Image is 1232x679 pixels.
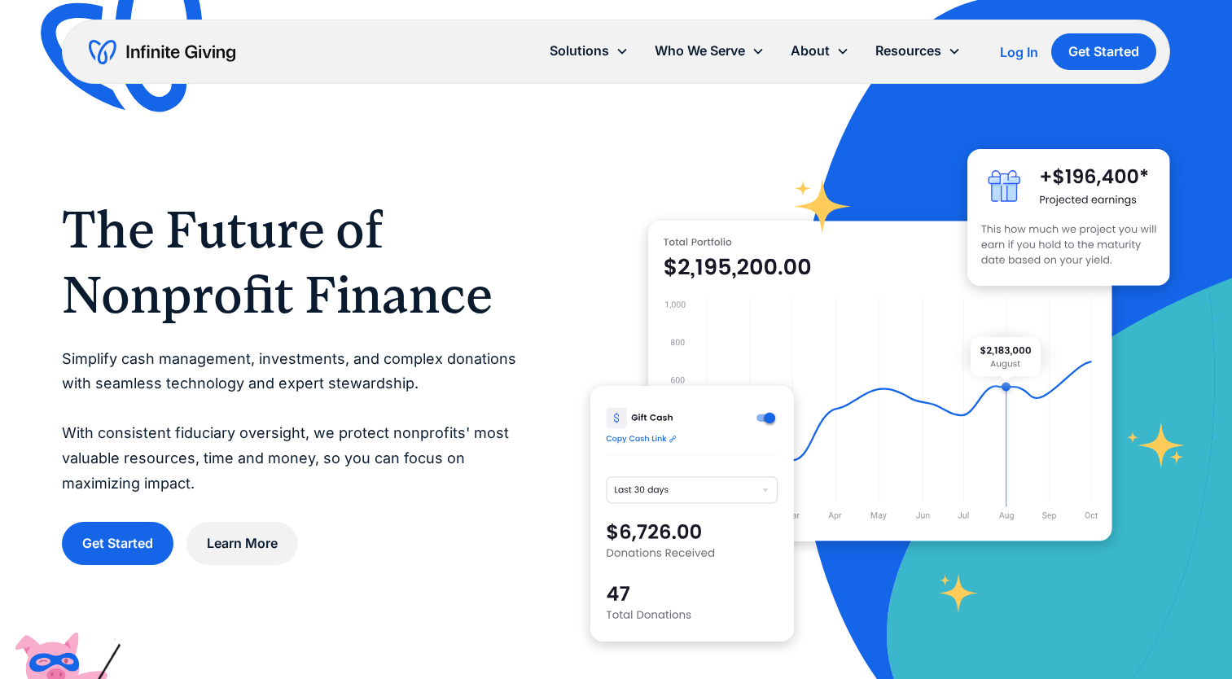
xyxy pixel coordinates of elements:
[550,40,609,62] div: Solutions
[1000,42,1038,62] a: Log In
[1000,46,1038,59] div: Log In
[89,39,235,65] a: home
[648,221,1112,541] img: nonprofit donation platform
[590,386,793,642] img: donation software for nonprofits
[537,33,642,68] div: Solutions
[62,522,173,565] a: Get Started
[791,40,830,62] div: About
[62,347,526,497] p: Simplify cash management, investments, and complex donations with seamless technology and expert ...
[655,40,745,62] div: Who We Serve
[778,33,862,68] div: About
[1127,423,1185,468] img: fundraising star
[875,40,941,62] div: Resources
[62,197,526,327] h1: The Future of Nonprofit Finance
[642,33,778,68] div: Who We Serve
[1051,33,1156,70] a: Get Started
[186,522,298,565] a: Learn More
[862,33,974,68] div: Resources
